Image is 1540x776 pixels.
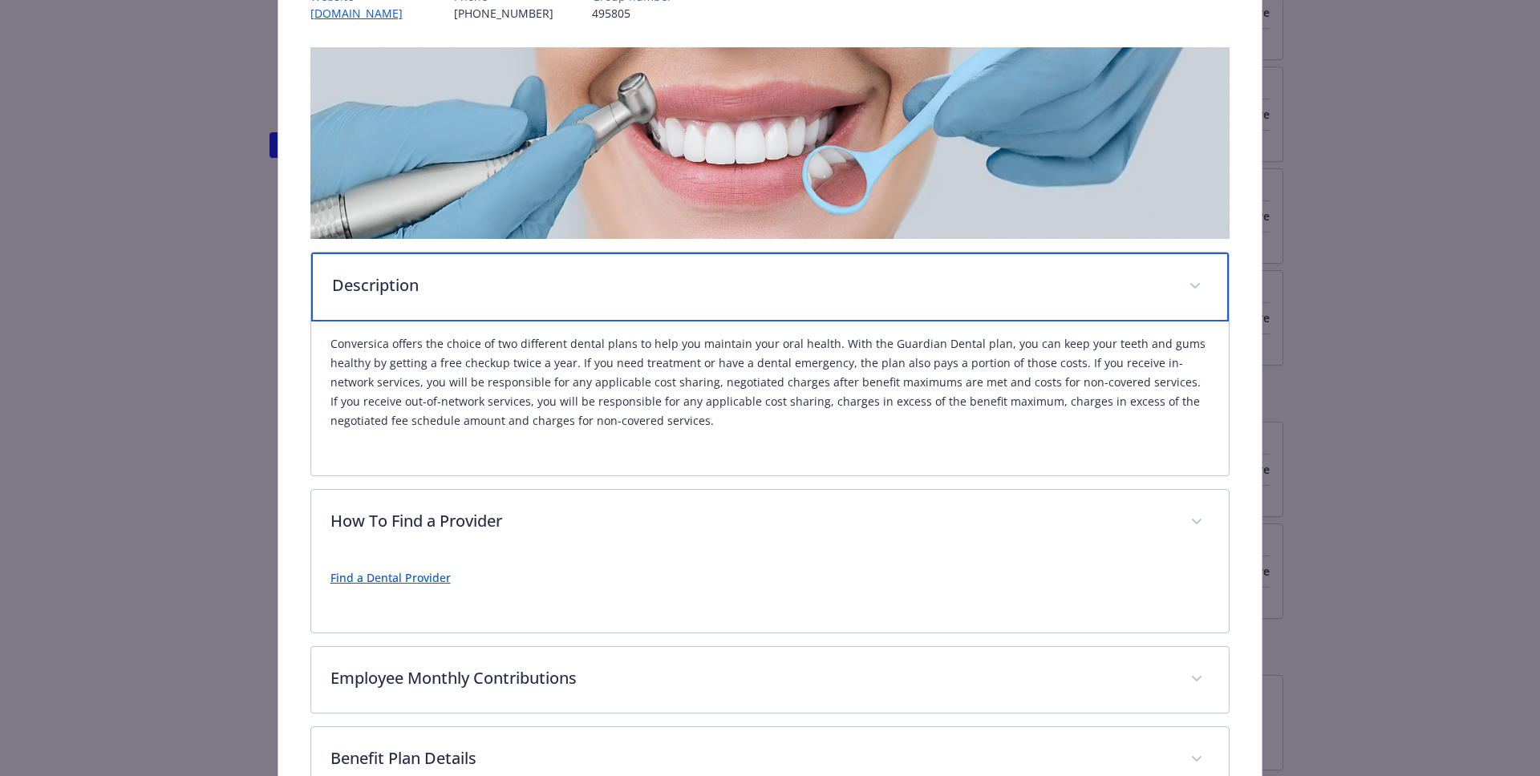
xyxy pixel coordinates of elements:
[330,666,1172,690] p: Employee Monthly Contributions
[330,570,451,585] a: Find a Dental Provider
[592,5,672,22] p: 495805
[454,5,553,22] p: [PHONE_NUMBER]
[310,6,415,21] a: [DOMAIN_NAME]
[330,746,1172,770] p: Benefit Plan Details
[330,509,1172,533] p: How To Find a Provider
[332,273,1170,297] p: Description
[310,47,1230,239] img: banner
[311,556,1230,633] div: How To Find a Provider
[330,334,1210,430] p: Conversica offers the choice of two different dental plans to help you maintain your oral health....
[311,647,1230,713] div: Employee Monthly Contributions
[311,253,1230,321] div: Description
[311,490,1230,556] div: How To Find a Provider
[311,321,1230,475] div: Description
